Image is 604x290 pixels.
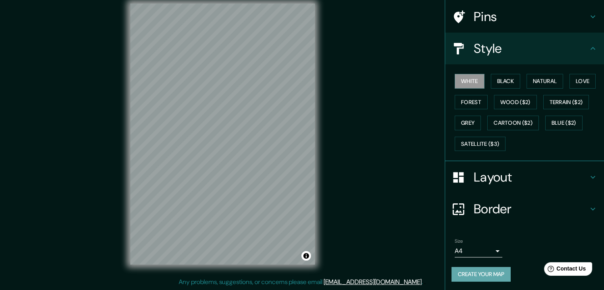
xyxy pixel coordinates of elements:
div: A4 [455,245,502,257]
h4: Style [474,41,588,56]
iframe: Help widget launcher [533,259,595,281]
label: Size [455,238,463,245]
button: Blue ($2) [545,116,583,130]
button: Satellite ($3) [455,137,506,151]
h4: Pins [474,9,588,25]
button: Wood ($2) [494,95,537,110]
button: Terrain ($2) [543,95,589,110]
button: Cartoon ($2) [487,116,539,130]
a: [EMAIL_ADDRESS][DOMAIN_NAME] [324,278,422,286]
h4: Border [474,201,588,217]
canvas: Map [130,4,315,265]
div: Style [445,33,604,64]
button: Natural [527,74,563,89]
button: Grey [455,116,481,130]
div: Pins [445,1,604,33]
p: Any problems, suggestions, or concerns please email . [179,277,423,287]
div: Layout [445,161,604,193]
button: Forest [455,95,488,110]
button: Love [569,74,596,89]
button: Create your map [452,267,511,282]
button: Toggle attribution [301,251,311,261]
div: . [423,277,424,287]
div: . [424,277,426,287]
button: Black [491,74,521,89]
div: Border [445,193,604,225]
h4: Layout [474,169,588,185]
button: White [455,74,484,89]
